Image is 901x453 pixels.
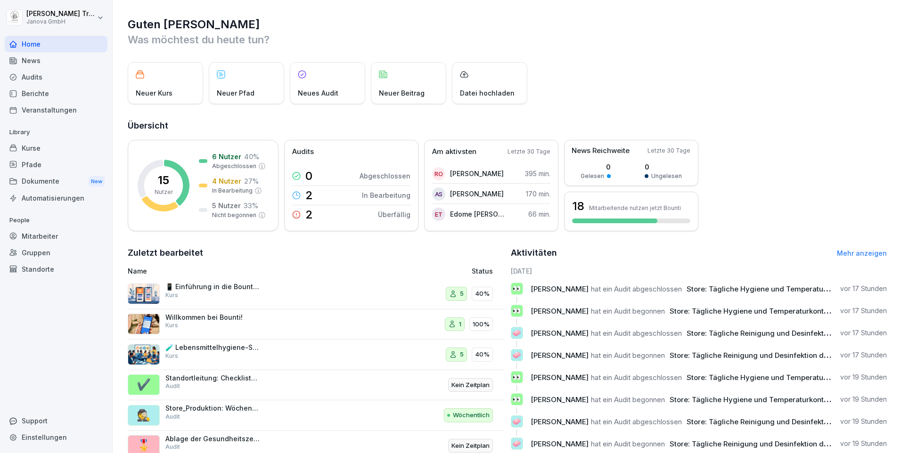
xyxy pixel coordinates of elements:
[473,320,490,329] p: 100%
[840,328,887,338] p: vor 17 Stunden
[137,376,151,393] p: ✔️
[460,350,464,359] p: 5
[840,372,887,382] p: vor 19 Stunden
[511,266,887,276] h6: [DATE]
[450,189,504,199] p: [PERSON_NAME]
[670,439,853,448] span: Store: Tägliche Reinigung und Desinfektion der Filiale
[687,417,870,426] span: Store: Tägliche Reinigung und Desinfektion der Filiale
[165,343,260,352] p: 🧪 Lebensmittelhygiene-Schulung nach LMHV
[158,175,169,186] p: 15
[432,208,445,221] div: ET
[128,283,160,304] img: mi2x1uq9fytfd6tyw03v56b3.png
[128,344,160,365] img: h7jpezukfv8pwd1f3ia36uzh.png
[26,18,95,25] p: Janova GmbH
[670,307,895,315] span: Store: Tägliche Hygiene und Temperaturkontrolle bis 12.00 Mittag
[305,190,313,201] p: 2
[5,173,107,190] div: Dokumente
[165,435,260,443] p: Ablage der Gesundheitszeugnisse der MA
[165,443,180,451] p: Audit
[165,283,260,291] p: 📱 Einführung in die Bounti App
[128,309,504,340] a: Willkommen bei Bounti!Kurs1100%
[840,350,887,360] p: vor 17 Stunden
[647,146,690,155] p: Letzte 30 Tage
[512,371,521,384] p: 👀
[165,313,260,322] p: Willkommen bei Bounti!
[572,198,584,214] h3: 18
[475,350,490,359] p: 40%
[531,329,589,338] span: [PERSON_NAME]
[531,417,589,426] span: [PERSON_NAME]
[512,304,521,317] p: 👀
[459,320,461,329] p: 1
[165,321,178,330] p: Kurs
[670,395,895,404] span: Store: Tägliche Hygiene und Temperaturkontrolle bis 12.00 Mittag
[165,374,260,382] p: Standortleitung: Checkliste 3.5.2 Store
[432,187,445,201] div: AS
[531,373,589,382] span: [PERSON_NAME]
[305,170,312,182] p: 0
[432,146,476,157] p: Am aktivsten
[591,373,682,382] span: hat ein Audit abgeschlossen
[5,261,107,277] a: Standorte
[511,246,557,259] h2: Aktivitäten
[591,417,682,426] span: hat ein Audit abgeschlossen
[5,69,107,85] a: Audits
[128,32,887,47] p: Was möchtest du heute tun?
[5,52,107,69] a: News
[645,162,682,172] p: 0
[591,351,665,360] span: hat ein Audit begonnen
[379,88,425,98] p: Neuer Beitrag
[378,210,410,219] p: Überfällig
[475,289,490,299] p: 40%
[572,146,630,156] p: News Reichweite
[244,152,259,162] p: 40 %
[840,284,887,293] p: vor 17 Stunden
[531,351,589,360] span: [PERSON_NAME]
[244,176,259,186] p: 27 %
[212,186,253,195] p: In Bearbeitung
[5,244,107,261] a: Gruppen
[5,140,107,156] a: Kurse
[5,102,107,118] a: Veranstaltungen
[89,176,105,187] div: New
[137,407,151,424] p: 🕵️
[5,429,107,445] a: Einstellungen
[512,326,521,340] p: 🧼
[840,417,887,426] p: vor 19 Stunden
[460,289,464,299] p: 5
[591,329,682,338] span: hat ein Audit abgeschlossen
[591,284,682,293] span: hat ein Audit abgeschlossen
[5,125,107,140] p: Library
[165,291,178,299] p: Kurs
[212,211,256,219] p: Nicht begonnen
[26,10,95,18] p: [PERSON_NAME] Trautmann
[212,201,241,210] p: 5 Nutzer
[591,395,665,404] span: hat ein Audit begonnen
[128,370,504,401] a: ✔️Standortleitung: Checkliste 3.5.2 StoreAuditKein Zeitplan
[5,36,107,52] a: Home
[5,156,107,173] a: Pfade
[298,88,338,98] p: Neues Audit
[128,246,504,259] h2: Zuletzt bearbeitet
[525,169,550,178] p: 395 min.
[5,228,107,244] div: Mitarbeiter
[432,167,445,180] div: Ro
[526,189,550,199] p: 170 min.
[531,395,589,404] span: [PERSON_NAME]
[531,284,589,293] span: [PERSON_NAME]
[512,415,521,428] p: 🧼
[5,190,107,206] a: Automatisierungen
[651,172,682,180] p: Ungelesen
[212,152,241,162] p: 6 Nutzer
[840,439,887,448] p: vor 19 Stunden
[512,393,521,406] p: 👀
